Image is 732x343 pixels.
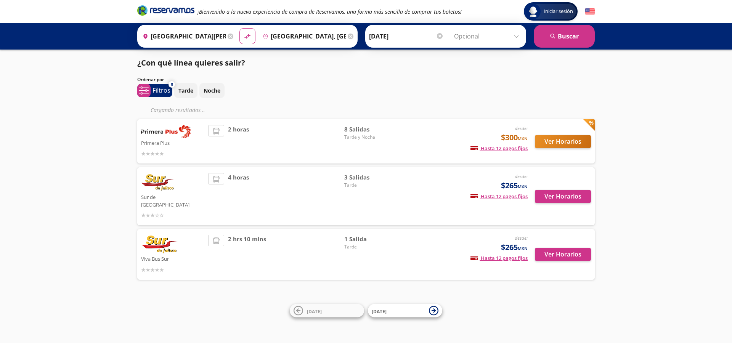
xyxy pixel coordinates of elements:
em: ¡Bienvenido a la nueva experiencia de compra de Reservamos, una forma más sencilla de comprar tus... [197,8,462,15]
p: Ordenar por [137,76,164,83]
input: Buscar Origen [140,27,226,46]
span: [DATE] [372,308,387,314]
button: [DATE] [290,304,364,317]
button: 0Filtros [137,84,172,97]
img: Primera Plus [141,125,191,138]
span: 0 [171,81,173,88]
span: Iniciar sesión [541,8,576,15]
button: Noche [199,83,225,98]
span: Tarde [344,244,398,250]
span: $265 [501,180,528,191]
p: Viva Bus Sur [141,254,204,263]
p: ¿Con qué línea quieres salir? [137,57,245,69]
span: 2 horas [228,125,249,158]
button: [DATE] [368,304,442,317]
span: Hasta 12 pagos fijos [470,255,528,261]
small: MXN [518,184,528,189]
a: Brand Logo [137,5,194,18]
span: 8 Salidas [344,125,398,134]
small: MXN [518,136,528,141]
img: Sur de Jalisco [141,173,175,192]
em: desde: [515,173,528,180]
span: $300 [501,132,528,143]
span: 2 hrs 10 mins [228,235,266,274]
p: Filtros [152,86,170,95]
button: Ver Horarios [535,248,591,261]
input: Opcional [454,27,522,46]
span: Tarde [344,182,398,189]
input: Buscar Destino [260,27,346,46]
span: Hasta 12 pagos fijos [470,193,528,200]
em: desde: [515,125,528,131]
button: Ver Horarios [535,190,591,203]
span: [DATE] [307,308,322,314]
button: Tarde [174,83,197,98]
span: Hasta 12 pagos fijos [470,145,528,152]
p: Primera Plus [141,138,204,147]
p: Tarde [178,87,193,95]
img: Viva Bus Sur [141,235,178,254]
i: Brand Logo [137,5,194,16]
span: $265 [501,242,528,253]
span: 1 Salida [344,235,398,244]
button: Buscar [534,25,595,48]
em: desde: [515,235,528,241]
em: Cargando resultados ... [151,106,205,114]
p: Sur de [GEOGRAPHIC_DATA] [141,192,204,208]
span: 3 Salidas [344,173,398,182]
button: Ver Horarios [535,135,591,148]
small: MXN [518,245,528,251]
span: 4 horas [228,173,249,220]
button: English [585,7,595,16]
span: Tarde y Noche [344,134,398,141]
input: Elegir Fecha [369,27,444,46]
p: Noche [204,87,220,95]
